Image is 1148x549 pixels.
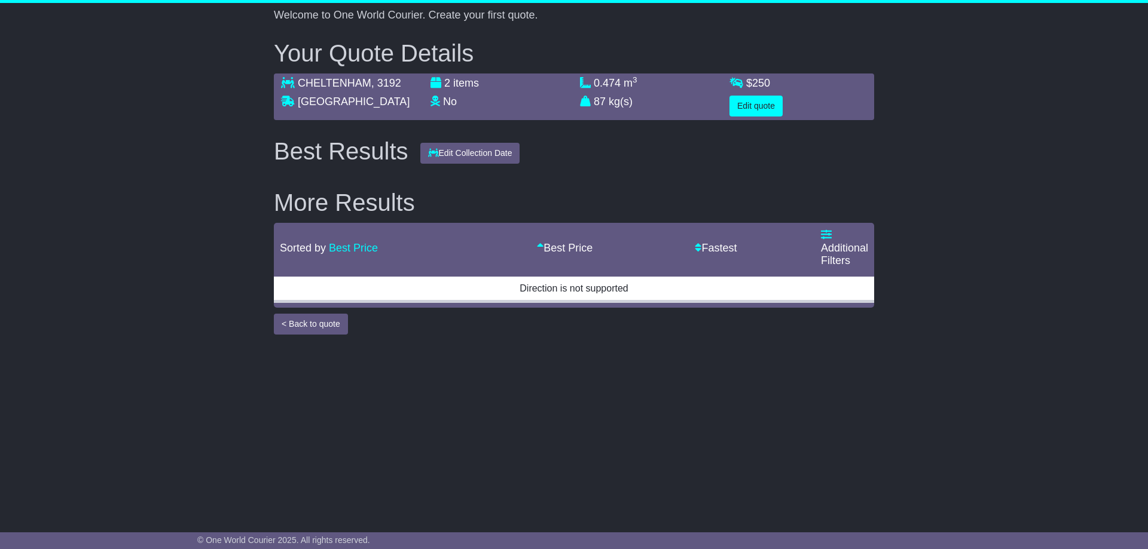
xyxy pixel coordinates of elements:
span: CHELTENHAM [298,77,371,89]
span: Sorted by [280,242,326,254]
span: 0.474 [594,77,621,89]
span: No [443,96,457,108]
span: kg(s) [609,96,633,108]
button: < Back to quote [274,314,348,335]
span: , 3192 [371,77,401,89]
a: Fastest [695,242,737,254]
span: items [453,77,479,89]
span: [GEOGRAPHIC_DATA] [298,96,410,108]
a: Best Price [537,242,593,254]
sup: 3 [633,75,637,84]
div: Best Results [268,138,414,164]
h2: More Results [274,189,874,216]
span: 250 [752,77,770,89]
span: © One World Courier 2025. All rights reserved. [197,535,370,545]
span: 87 [594,96,606,108]
a: Additional Filters [821,229,868,266]
h2: Your Quote Details [274,40,874,66]
span: $ [746,77,770,89]
a: Best Price [329,242,378,254]
button: Edit quote [729,96,783,116]
button: Edit Collection Date [420,143,520,164]
td: Direction is not supported [274,275,874,301]
p: Welcome to One World Courier. Create your first quote. [274,9,874,22]
span: 2 [444,77,450,89]
span: m [624,77,637,89]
